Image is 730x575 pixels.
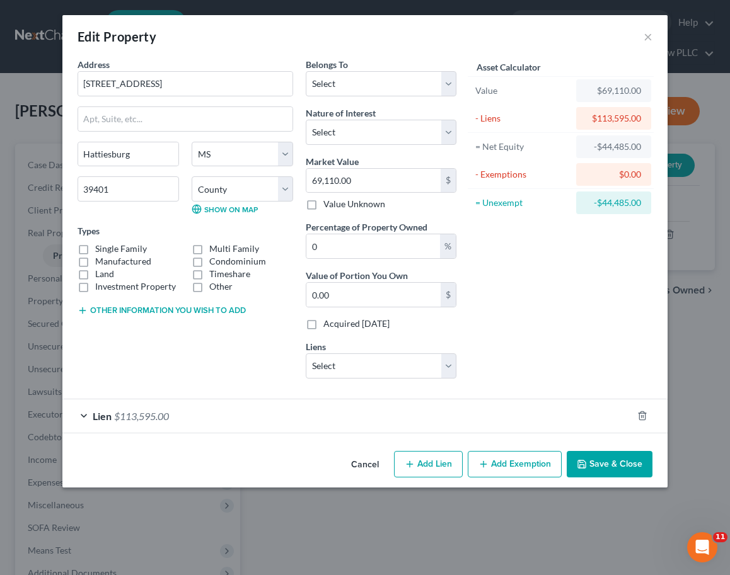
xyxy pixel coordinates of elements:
[216,407,236,428] button: Send a message…
[323,198,385,210] label: Value Unknown
[61,16,157,28] p: The team can also help
[306,283,441,307] input: 0.00
[209,242,259,255] label: Multi Family
[192,204,258,214] a: Show on Map
[78,72,293,96] input: Enter address...
[80,413,90,423] button: Start recording
[10,176,242,239] div: Ryan says…
[197,5,221,29] button: Home
[78,142,178,166] input: Enter city...
[11,386,241,407] textarea: Message…
[687,532,717,562] iframe: Intercom live chat
[40,413,50,423] button: Gif picker
[713,532,727,542] span: 11
[306,106,376,120] label: Nature of Interest
[477,60,541,74] label: Asset Calculator
[306,234,440,258] input: 0.00
[586,84,641,97] div: $69,110.00
[323,317,390,330] label: Acquired [DATE]
[36,7,56,27] img: Profile image for Operator
[306,340,326,353] label: Liens
[114,410,169,422] span: $113,595.00
[306,220,427,234] label: Percentage of Property Owned
[78,59,110,70] span: Address
[306,59,348,70] span: Belongs To
[475,168,571,181] div: - Exemptions
[20,383,197,432] div: All should fall off except for the initial one. All subsequent attempts should not charge except ...
[567,451,652,477] button: Save & Close
[440,234,456,258] div: %
[441,283,456,307] div: $
[55,184,232,221] div: Granted all of those are not valid except for one, as these are reflecting the same client I been...
[95,280,176,293] label: Investment Property
[10,239,207,278] div: Okay so those charges are not going through? They shouldn't be
[45,288,242,365] div: They are going through each time as pending. If they stay then I will address it but I assume the...
[8,5,32,29] button: go back
[306,155,359,168] label: Market Value
[78,176,179,202] input: Enter zip...
[441,169,456,193] div: $
[78,305,246,316] button: Other information you wish to add
[221,5,244,28] div: Close
[475,84,571,97] div: Value
[209,255,266,268] label: Condominium
[60,413,70,423] button: Upload attachment
[475,140,571,153] div: = Net Equity
[61,6,106,16] h1: Operator
[586,140,641,153] div: -$44,485.00
[468,451,562,477] button: Add Exemption
[78,224,100,237] label: Types
[644,29,652,44] button: ×
[55,296,232,358] div: They are going through each time as pending. If they stay then I will address it but I assume the...
[93,410,112,422] span: Lien
[586,196,641,209] div: -$44,485.00
[209,280,233,293] label: Other
[95,268,114,280] label: Land
[341,452,389,477] button: Cancel
[475,112,571,125] div: - Liens
[95,255,151,268] label: Manufactured
[10,288,242,375] div: Ryan says…
[20,413,30,423] button: Emoji picker
[78,107,293,131] input: Apt, Suite, etc...
[306,269,408,282] label: Value of Portion You Own
[45,176,242,229] div: Granted all of those are not valid except for one, as these are reflecting the same client I been...
[20,246,197,271] div: Okay so those charges are not going through? They shouldn't be
[475,196,571,209] div: = Unexempt
[95,242,147,255] label: Single Family
[10,375,207,440] div: All should fall off except for the initial one. All subsequent attempts should not charge except ...
[209,268,250,280] label: Timeshare
[78,28,156,45] div: Edit Property
[306,169,441,193] input: 0.00
[586,112,641,125] div: $113,595.00
[10,239,242,288] div: Emma says…
[10,375,242,450] div: Emma says…
[394,451,463,477] button: Add Lien
[586,168,641,181] div: $0.00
